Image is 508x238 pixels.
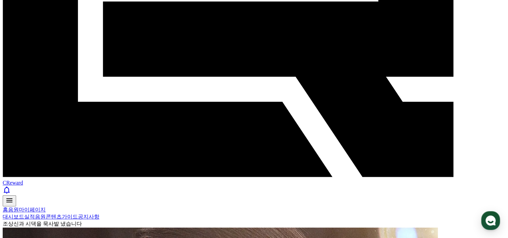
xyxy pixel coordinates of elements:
a: 홈 [2,182,44,199]
a: 실적 [24,214,35,220]
span: 설정 [104,192,112,198]
a: 홈 [3,207,8,212]
a: 공지사항 [78,214,99,220]
a: 콘텐츠 [46,214,62,220]
span: 대화 [61,193,70,198]
a: 설정 [87,182,129,199]
span: 홈 [21,192,25,198]
a: 대화 [44,182,87,199]
a: 음원 [8,207,19,212]
a: 마이페이지 [19,207,46,212]
a: CReward [3,174,505,186]
a: 가이드 [62,214,78,220]
span: CReward [3,180,23,186]
a: 음원 [35,214,46,220]
div: 조상신과 시댁을 묵사발 냈습니다 [3,221,505,228]
a: 대시보드 [3,214,24,220]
